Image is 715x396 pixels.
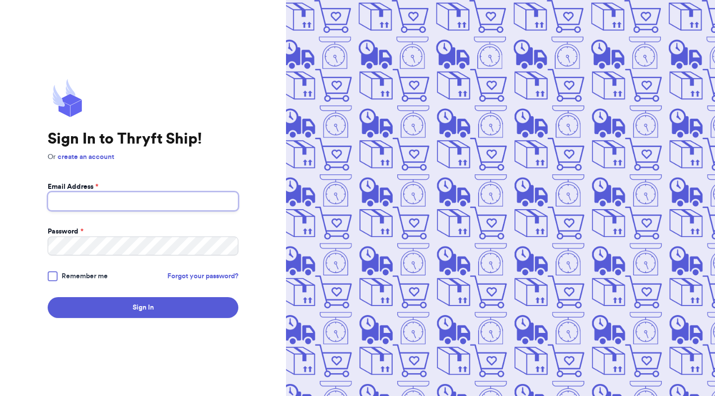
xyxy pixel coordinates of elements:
[167,271,238,281] a: Forgot your password?
[62,271,108,281] span: Remember me
[48,130,238,148] h1: Sign In to Thryft Ship!
[48,182,98,192] label: Email Address
[48,297,238,318] button: Sign In
[58,154,114,160] a: create an account
[48,152,238,162] p: Or
[48,227,83,237] label: Password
